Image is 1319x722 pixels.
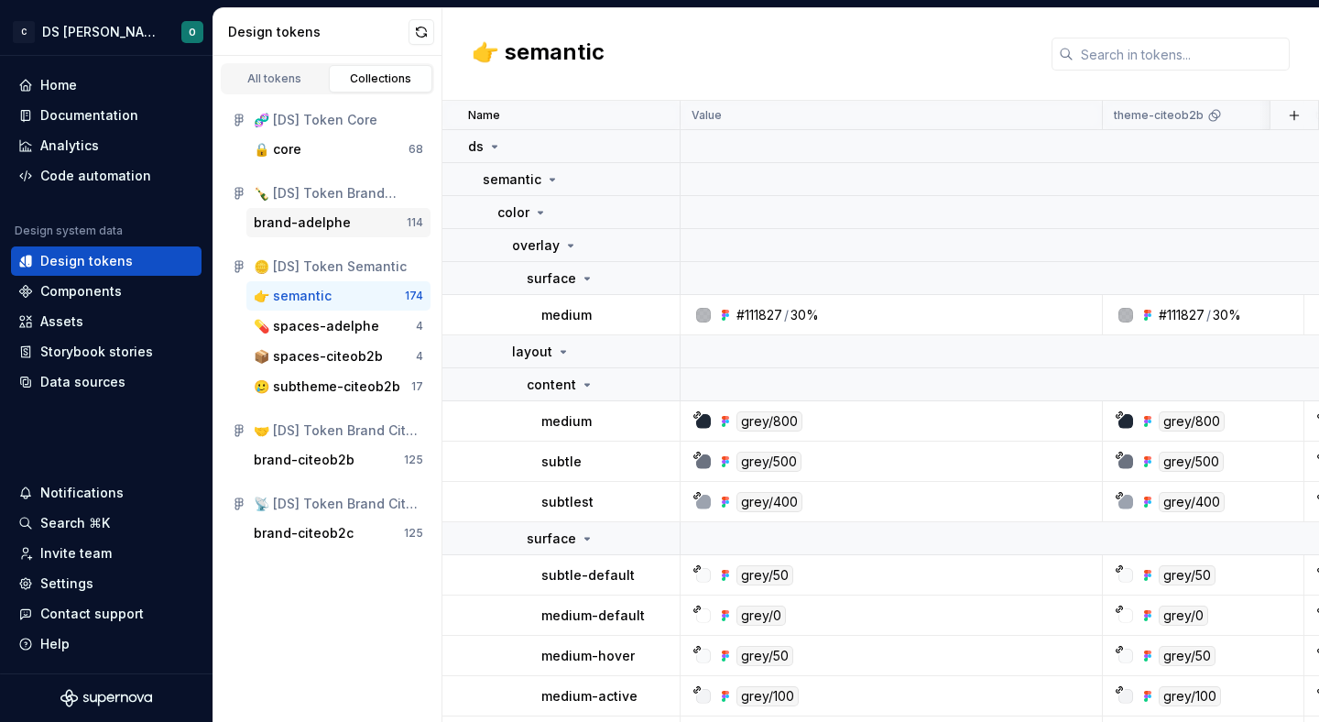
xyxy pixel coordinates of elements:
div: 🍾 [DS] Token Brand Adelphe [254,184,423,202]
a: Analytics [11,131,202,160]
button: 🔒 core68 [246,135,431,164]
p: Value [692,108,722,123]
div: Search ⌘K [40,514,110,532]
div: grey/400 [736,492,802,512]
button: brand-adelphe114 [246,208,431,237]
div: grey/800 [736,411,802,432]
div: 👉 semantic [254,287,332,305]
div: 125 [404,453,423,467]
p: ds [468,137,484,156]
p: subtle-default [541,566,635,585]
a: Components [11,277,202,306]
button: 👉 semantic174 [246,281,431,311]
p: overlay [512,236,560,255]
div: grey/50 [1159,646,1215,666]
a: Invite team [11,539,202,568]
div: O [189,25,196,39]
button: 💊 spaces-adelphe4 [246,312,431,341]
div: Invite team [40,544,112,563]
div: / [784,306,789,324]
p: surface [527,530,576,548]
div: DS [PERSON_NAME] [42,23,159,41]
button: brand-citeob2b125 [246,445,431,475]
a: Code automation [11,161,202,191]
div: grey/400 [1159,492,1225,512]
div: #111827 [736,306,782,324]
div: Home [40,76,77,94]
p: medium-hover [541,647,635,665]
div: 30% [1213,306,1241,324]
div: Components [40,282,122,301]
div: grey/50 [736,646,793,666]
div: Design tokens [228,23,409,41]
button: Notifications [11,478,202,508]
p: medium [541,412,592,431]
a: Assets [11,307,202,336]
a: Storybook stories [11,337,202,366]
div: grey/50 [1159,565,1215,585]
a: Design tokens [11,246,202,276]
button: brand-citeob2c125 [246,519,431,548]
div: Design tokens [40,252,133,270]
a: 🥲 subtheme-citeob2b17 [246,372,431,401]
div: 💊 spaces-adelphe [254,317,379,335]
p: medium-default [541,607,645,625]
div: 🧬 [DS] Token Core [254,111,423,129]
div: Documentation [40,106,138,125]
div: Analytics [40,137,99,155]
div: grey/0 [736,606,786,626]
button: Contact support [11,599,202,629]
div: 4 [416,319,423,334]
p: surface [527,269,576,288]
p: medium [541,306,592,324]
div: Notifications [40,484,124,502]
div: Collections [335,71,427,86]
p: theme-citeob2b [1114,108,1204,123]
p: Name [468,108,500,123]
div: 📡 [DS] Token Brand Citeo B2C [254,495,423,513]
div: 114 [407,215,423,230]
div: Data sources [40,373,125,391]
div: Settings [40,574,93,593]
div: 🥲 subtheme-citeob2b [254,377,400,396]
div: 4 [416,349,423,364]
p: layout [512,343,552,361]
div: / [1206,306,1211,324]
a: Data sources [11,367,202,397]
h2: 👉 semantic [472,38,605,71]
p: semantic [483,170,541,189]
div: Storybook stories [40,343,153,361]
div: Help [40,635,70,653]
svg: Supernova Logo [60,689,152,707]
button: 📦 spaces-citeob2b4 [246,342,431,371]
div: 68 [409,142,423,157]
div: grey/800 [1159,411,1225,432]
button: Search ⌘K [11,509,202,538]
div: grey/500 [736,452,801,472]
div: #111827 [1159,306,1205,324]
a: Home [11,71,202,100]
div: Contact support [40,605,144,623]
div: grey/0 [1159,606,1208,626]
div: Assets [40,312,83,331]
div: Design system data [15,224,123,238]
div: C [13,21,35,43]
div: 📦 spaces-citeob2b [254,347,383,366]
div: brand-adelphe [254,213,351,232]
a: Documentation [11,101,202,130]
p: medium-active [541,687,638,706]
p: subtlest [541,493,594,511]
div: brand-citeob2b [254,451,354,469]
div: 🪙 [DS] Token Semantic [254,257,423,276]
div: grey/50 [736,565,793,585]
div: 17 [411,379,423,394]
button: CDS [PERSON_NAME]O [4,12,209,51]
